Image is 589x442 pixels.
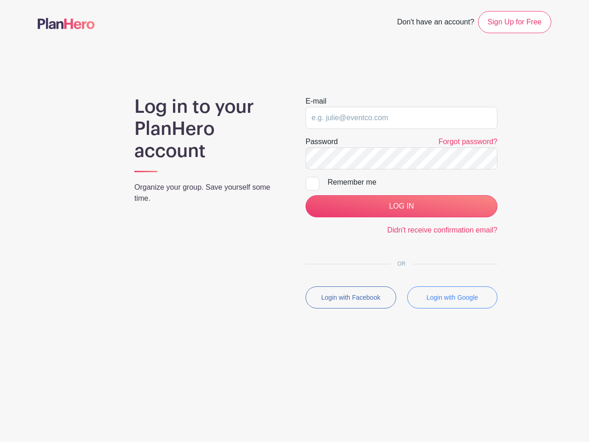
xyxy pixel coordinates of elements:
label: Password [306,136,338,147]
p: Organize your group. Save yourself some time. [134,182,283,204]
span: Don't have an account? [397,13,474,33]
button: Login with Facebook [306,286,396,308]
button: Login with Google [407,286,498,308]
small: Login with Facebook [321,294,380,301]
div: Remember me [328,177,497,188]
img: logo-507f7623f17ff9eddc593b1ce0a138ce2505c220e1c5a4e2b4648c50719b7d32.svg [38,18,95,29]
a: Sign Up for Free [478,11,551,33]
label: E-mail [306,96,326,107]
a: Didn't receive confirmation email? [387,226,497,234]
h1: Log in to your PlanHero account [134,96,283,162]
input: e.g. julie@eventco.com [306,107,497,129]
span: OR [390,261,413,267]
input: LOG IN [306,195,497,217]
a: Forgot password? [439,138,497,145]
small: Login with Google [427,294,478,301]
